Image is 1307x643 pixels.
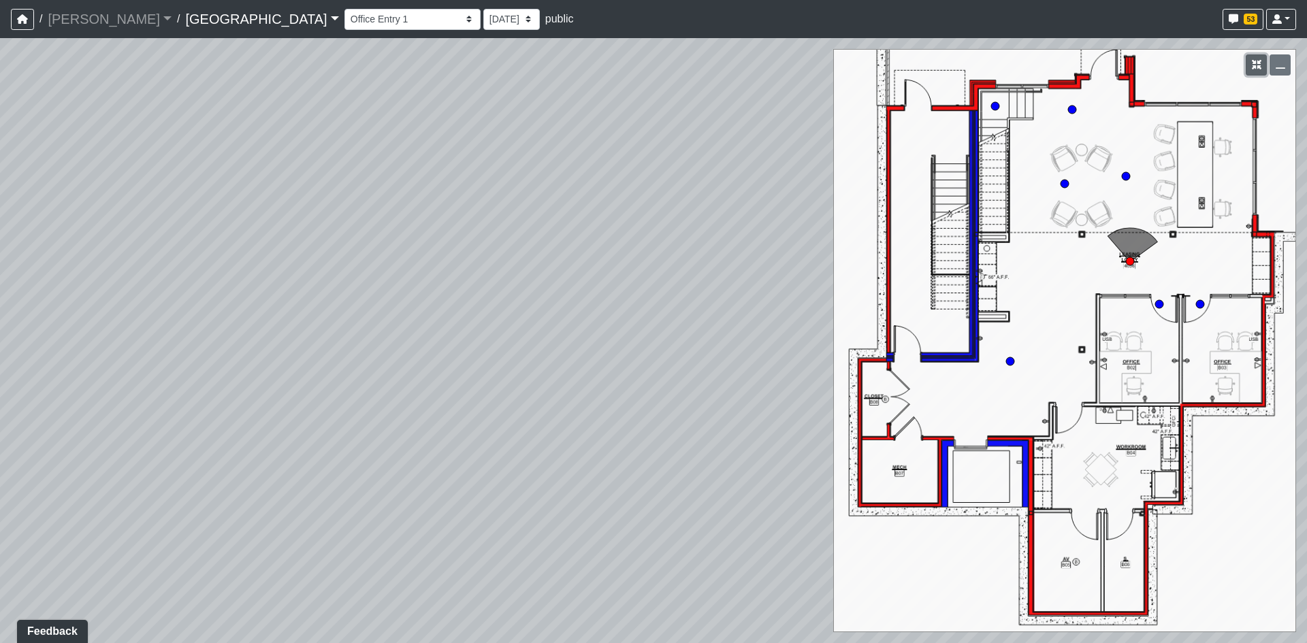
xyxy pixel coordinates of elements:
[185,5,338,33] a: [GEOGRAPHIC_DATA]
[48,5,172,33] a: [PERSON_NAME]
[34,5,48,33] span: /
[172,5,185,33] span: /
[1223,9,1263,30] button: 53
[1244,14,1257,24] span: 53
[10,616,91,643] iframe: Ybug feedback widget
[545,13,574,24] span: public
